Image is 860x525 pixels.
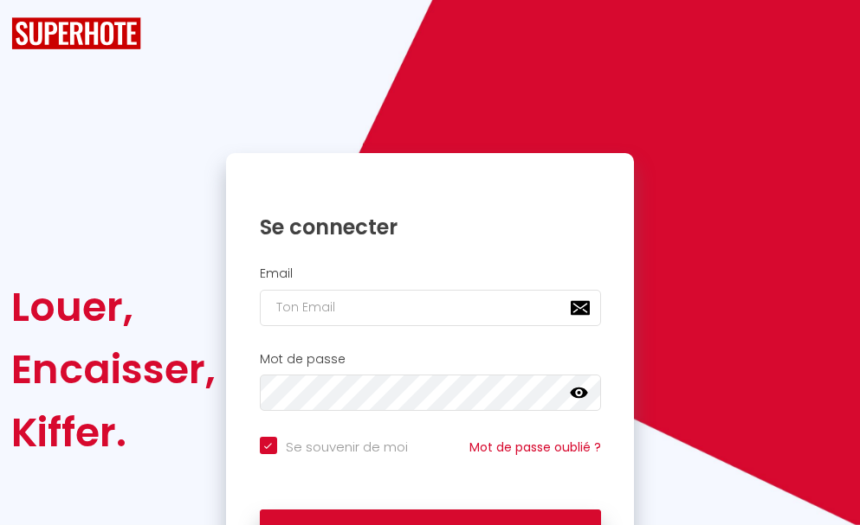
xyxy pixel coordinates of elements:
div: Louer, [11,276,216,338]
h2: Email [260,266,601,281]
div: Encaisser, [11,338,216,400]
a: Mot de passe oublié ? [469,439,601,456]
img: SuperHote logo [11,17,141,49]
div: Kiffer. [11,401,216,464]
h2: Mot de passe [260,352,601,367]
input: Ton Email [260,290,601,326]
h1: Se connecter [260,214,601,240]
